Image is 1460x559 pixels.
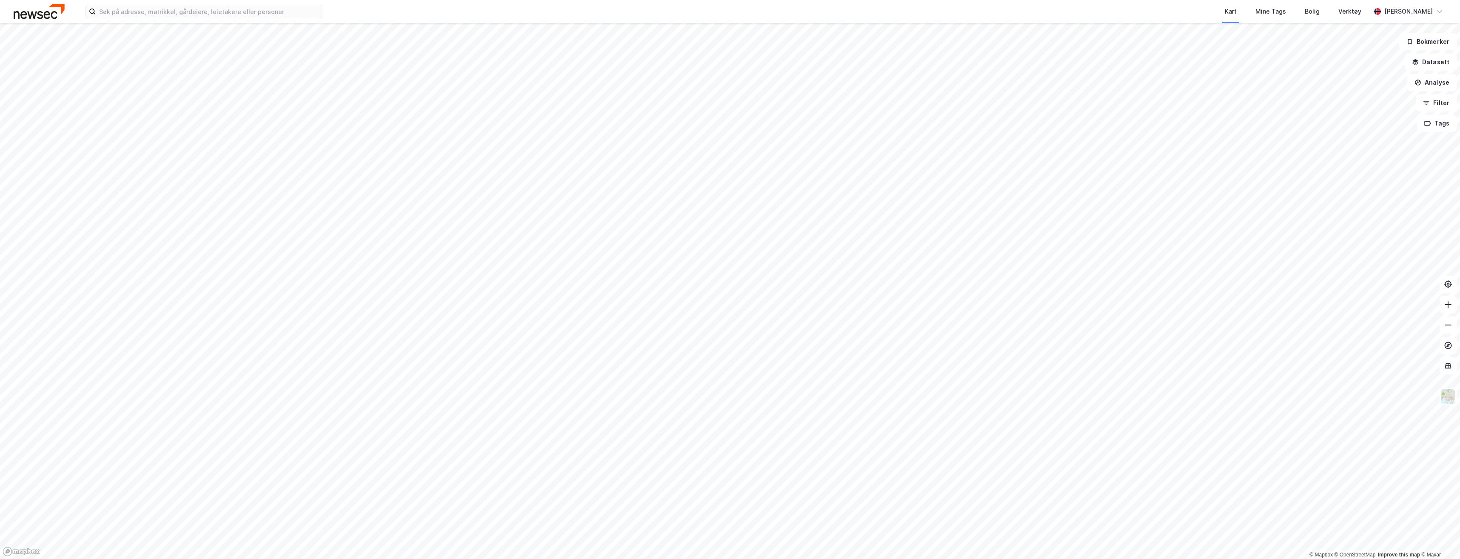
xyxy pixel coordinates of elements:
[1378,552,1420,558] a: Improve this map
[1440,388,1456,405] img: Z
[1305,6,1320,17] div: Bolig
[96,5,323,18] input: Søk på adresse, matrikkel, gårdeiere, leietakere eller personer
[1399,33,1457,50] button: Bokmerker
[1225,6,1237,17] div: Kart
[1416,94,1457,111] button: Filter
[1338,6,1361,17] div: Verktøy
[1405,54,1457,71] button: Datasett
[1309,552,1333,558] a: Mapbox
[1255,6,1286,17] div: Mine Tags
[1384,6,1433,17] div: [PERSON_NAME]
[1417,518,1460,559] div: Kontrollprogram for chat
[3,547,40,556] a: Mapbox homepage
[1407,74,1457,91] button: Analyse
[1417,518,1460,559] iframe: Chat Widget
[14,4,65,19] img: newsec-logo.f6e21ccffca1b3a03d2d.png
[1335,552,1376,558] a: OpenStreetMap
[1417,115,1457,132] button: Tags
